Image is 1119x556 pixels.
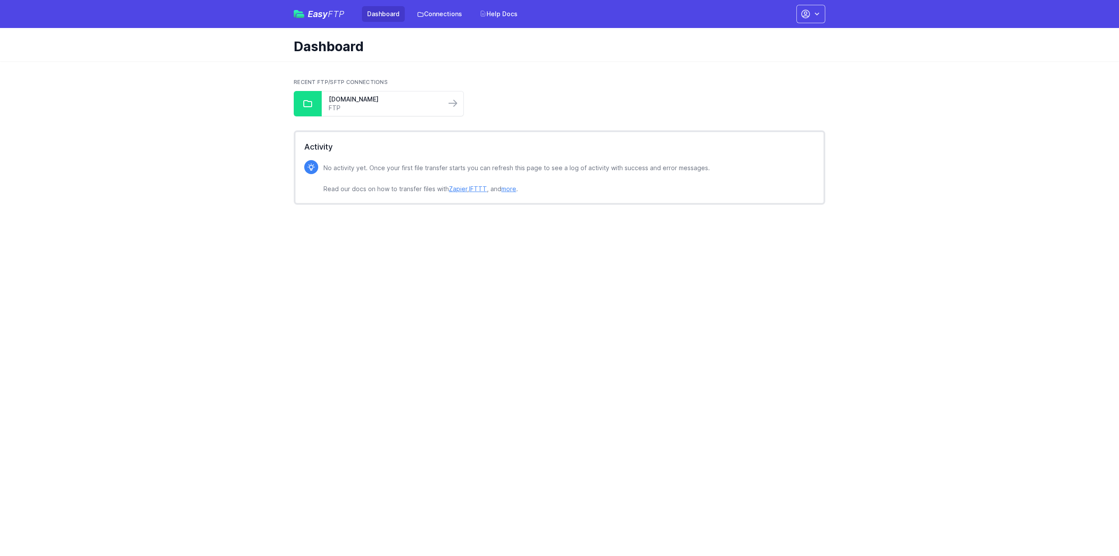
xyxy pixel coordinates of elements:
h2: Activity [304,141,815,153]
a: Help Docs [474,6,523,22]
h1: Dashboard [294,38,818,54]
span: FTP [328,9,344,19]
img: easyftp_logo.png [294,10,304,18]
a: EasyFTP [294,10,344,18]
a: [DOMAIN_NAME] [329,95,439,104]
a: IFTTT [469,185,487,192]
a: more [501,185,516,192]
h2: Recent FTP/SFTP Connections [294,79,825,86]
a: Connections [412,6,467,22]
p: No activity yet. Once your first file transfer starts you can refresh this page to see a log of a... [323,163,710,194]
span: Easy [308,10,344,18]
a: Dashboard [362,6,405,22]
a: FTP [329,104,439,112]
a: Zapier [449,185,467,192]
